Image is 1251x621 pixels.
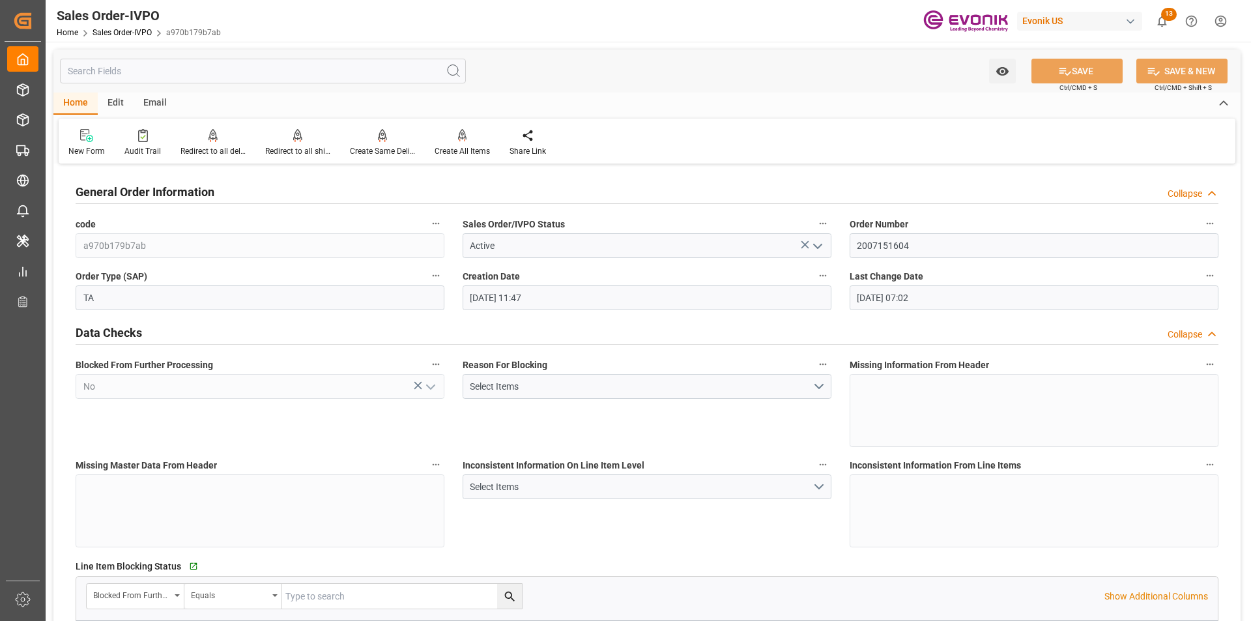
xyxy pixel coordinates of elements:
[87,584,184,609] button: open menu
[76,270,147,283] span: Order Type (SAP)
[1017,12,1142,31] div: Evonik US
[850,270,923,283] span: Last Change Date
[427,215,444,232] button: code
[57,6,221,25] div: Sales Order-IVPO
[1104,590,1208,603] p: Show Additional Columns
[1136,59,1228,83] button: SAVE & NEW
[134,93,177,115] div: Email
[427,267,444,284] button: Order Type (SAP)
[497,584,522,609] button: search button
[463,285,831,310] input: DD.MM.YYYY HH:MM
[1017,8,1147,33] button: Evonik US
[470,380,812,394] div: Select Items
[463,218,565,231] span: Sales Order/IVPO Status
[420,377,439,397] button: open menu
[1201,356,1218,373] button: Missing Information From Header
[1147,7,1177,36] button: show 13 new notifications
[463,270,520,283] span: Creation Date
[814,456,831,473] button: Inconsistent Information On Line Item Level
[463,374,831,399] button: open menu
[76,560,181,573] span: Line Item Blocking Status
[53,93,98,115] div: Home
[463,459,644,472] span: Inconsistent Information On Line Item Level
[470,480,812,494] div: Select Items
[60,59,466,83] input: Search Fields
[989,59,1016,83] button: open menu
[1201,456,1218,473] button: Inconsistent Information From Line Items
[923,10,1008,33] img: Evonik-brand-mark-Deep-Purple-RGB.jpeg_1700498283.jpeg
[814,267,831,284] button: Creation Date
[850,218,908,231] span: Order Number
[98,93,134,115] div: Edit
[1059,83,1097,93] span: Ctrl/CMD + S
[124,145,161,157] div: Audit Trail
[93,28,152,37] a: Sales Order-IVPO
[1201,215,1218,232] button: Order Number
[76,218,96,231] span: code
[850,358,989,372] span: Missing Information From Header
[57,28,78,37] a: Home
[1177,7,1206,36] button: Help Center
[1168,187,1202,201] div: Collapse
[350,145,415,157] div: Create Same Delivery Date
[1155,83,1212,93] span: Ctrl/CMD + Shift + S
[435,145,490,157] div: Create All Items
[427,356,444,373] button: Blocked From Further Processing
[282,584,522,609] input: Type to search
[76,183,214,201] h2: General Order Information
[76,459,217,472] span: Missing Master Data From Header
[184,584,282,609] button: open menu
[463,358,547,372] span: Reason For Blocking
[1201,267,1218,284] button: Last Change Date
[814,215,831,232] button: Sales Order/IVPO Status
[463,474,831,499] button: open menu
[807,236,826,256] button: open menu
[93,586,170,601] div: Blocked From Further Processing
[850,459,1021,472] span: Inconsistent Information From Line Items
[68,145,105,157] div: New Form
[1161,8,1177,21] span: 13
[1168,328,1202,341] div: Collapse
[814,356,831,373] button: Reason For Blocking
[427,456,444,473] button: Missing Master Data From Header
[265,145,330,157] div: Redirect to all shipments
[850,285,1218,310] input: DD.MM.YYYY HH:MM
[510,145,546,157] div: Share Link
[180,145,246,157] div: Redirect to all deliveries
[1031,59,1123,83] button: SAVE
[76,358,213,372] span: Blocked From Further Processing
[76,324,142,341] h2: Data Checks
[191,586,268,601] div: Equals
